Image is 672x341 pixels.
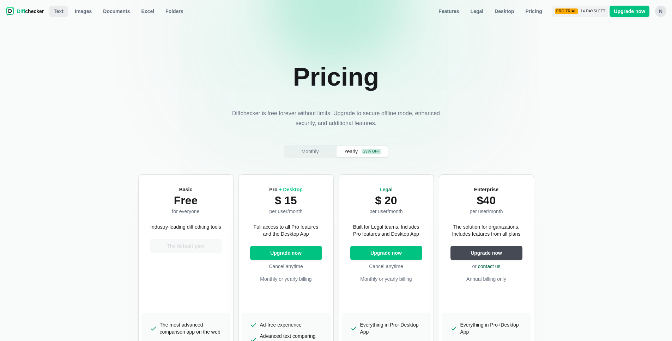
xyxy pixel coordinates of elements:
[161,6,188,17] button: Folders
[555,8,578,14] div: Pro Trial
[71,6,96,17] a: Images
[269,249,303,256] span: Upgrade now
[172,193,200,208] p: Free
[164,8,185,15] span: Folders
[450,263,522,270] p: or
[350,275,422,283] p: Monthly or yearly billing
[469,8,485,15] span: Legal
[49,6,68,17] a: Text
[610,6,649,17] a: Upgrade now
[250,275,322,283] p: Monthly or yearly billing
[99,6,134,17] a: Documents
[362,149,381,154] div: 29% off
[478,263,501,269] a: contact us
[466,6,488,17] a: Legal
[437,8,460,15] span: Features
[165,242,206,249] span: The default plan
[655,6,666,17] button: N
[434,6,463,17] a: Features
[172,186,200,193] h2: Basic
[450,275,522,283] p: Annual billing only
[493,8,515,15] span: Desktop
[150,239,222,253] button: The default plan
[350,246,422,260] button: Upgrade now
[470,193,503,208] p: $40
[380,187,393,192] span: Legal
[102,8,131,15] span: Documents
[350,223,422,237] p: Built for Legal teams. Includes Pro features and Desktop App
[6,6,44,17] a: Diffchecker
[581,9,605,13] span: 14 days left
[350,263,422,270] p: Cancel anytime
[343,148,359,155] span: Yearly
[260,321,302,328] span: Ad-free experience
[269,208,303,215] p: per user/month
[160,321,222,335] span: The most advanced comparison app on the web
[293,62,379,92] h1: Pricing
[300,148,320,155] span: Monthly
[369,193,402,208] p: $ 20
[6,7,14,15] img: Diffchecker logo
[470,208,503,215] p: per user/month
[524,8,543,15] span: Pricing
[250,263,322,270] p: Cancel anytime
[285,146,336,157] button: Monthly
[450,246,522,260] button: Upgrade now
[369,249,403,256] span: Upgrade now
[17,8,44,15] span: checker
[369,208,402,215] p: per user/month
[137,6,159,17] a: Excel
[269,193,303,208] p: $ 15
[250,223,322,237] p: Full access to all Pro features and the Desktop App
[250,246,322,260] button: Upgrade now
[172,208,200,215] p: for everyone
[337,146,388,157] button: Yearly29% off
[150,223,221,230] p: Industry-leading diff editing tools
[140,8,156,15] span: Excel
[470,186,503,193] h2: Enterprise
[360,321,422,335] span: Everything in Pro+Desktop App
[521,6,546,17] a: Pricing
[230,108,442,128] p: Diffchecker is free forever without limits. Upgrade to secure offline mode, enhanced security, an...
[17,8,25,14] span: Diff
[52,8,65,15] span: Text
[460,321,522,335] span: Everything in Pro+Desktop App
[73,8,93,15] span: Images
[490,6,518,17] a: Desktop
[269,186,303,193] h2: Pro
[279,187,302,192] span: + Desktop
[450,223,522,237] p: The solution for organizations. Includes features from all plans
[469,249,503,256] span: Upgrade now
[612,8,647,15] span: Upgrade now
